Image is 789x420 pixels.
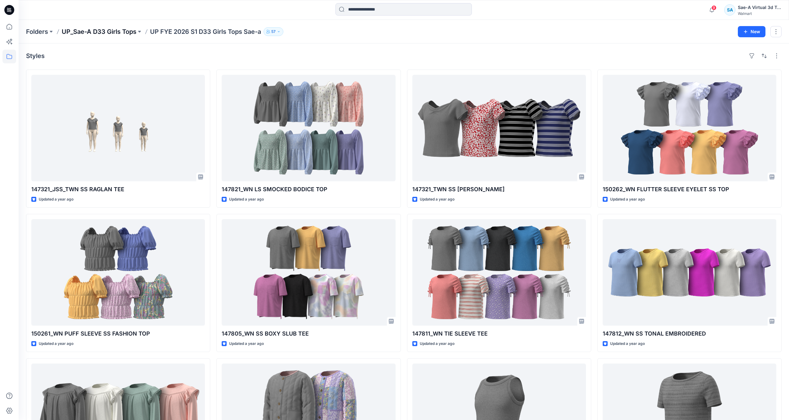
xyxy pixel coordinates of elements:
span: 9 [711,5,716,10]
p: UP FYE 2026 S1 D33 Girls Tops Sae-a [150,27,261,36]
a: 147812_WN SS TONAL EMBROIDERED [603,219,776,326]
a: Folders [26,27,48,36]
a: 147321_TWN SS RAGLAN TEE [412,75,586,181]
p: 147321_JSS_TWN SS RAGLAN TEE [31,185,205,194]
a: 150262_WN FLUTTER SLEEVE EYELET SS TOP [603,75,776,181]
a: 147321_JSS_TWN SS RAGLAN TEE [31,75,205,181]
p: 150262_WN FLUTTER SLEEVE EYELET SS TOP [603,185,776,194]
div: Walmart [738,11,781,16]
button: New [738,26,765,37]
div: SA [724,4,735,16]
button: 57 [264,27,283,36]
div: Sae-A Virtual 3d Team [738,4,781,11]
p: Updated a year ago [229,196,264,203]
p: 150261_WN PUFF SLEEVE SS FASHION TOP [31,329,205,338]
p: 147321_TWN SS [PERSON_NAME] [412,185,586,194]
a: 147805_WN SS BOXY SLUB TEE [222,219,395,326]
a: 147821_WN LS SMOCKED BODICE TOP [222,75,395,181]
a: 147811_WN TIE SLEEVE TEE [412,219,586,326]
p: Updated a year ago [610,196,645,203]
p: Updated a year ago [610,341,645,347]
p: 147821_WN LS SMOCKED BODICE TOP [222,185,395,194]
p: Updated a year ago [39,341,73,347]
h4: Styles [26,52,45,60]
p: 57 [271,28,276,35]
p: Updated a year ago [420,196,454,203]
p: 147805_WN SS BOXY SLUB TEE [222,329,395,338]
a: 150261_WN PUFF SLEEVE SS FASHION TOP [31,219,205,326]
p: 147811_WN TIE SLEEVE TEE [412,329,586,338]
a: UP_Sae-A D33 Girls Tops [62,27,136,36]
p: Updated a year ago [229,341,264,347]
p: Updated a year ago [420,341,454,347]
p: 147812_WN SS TONAL EMBROIDERED [603,329,776,338]
p: Updated a year ago [39,196,73,203]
